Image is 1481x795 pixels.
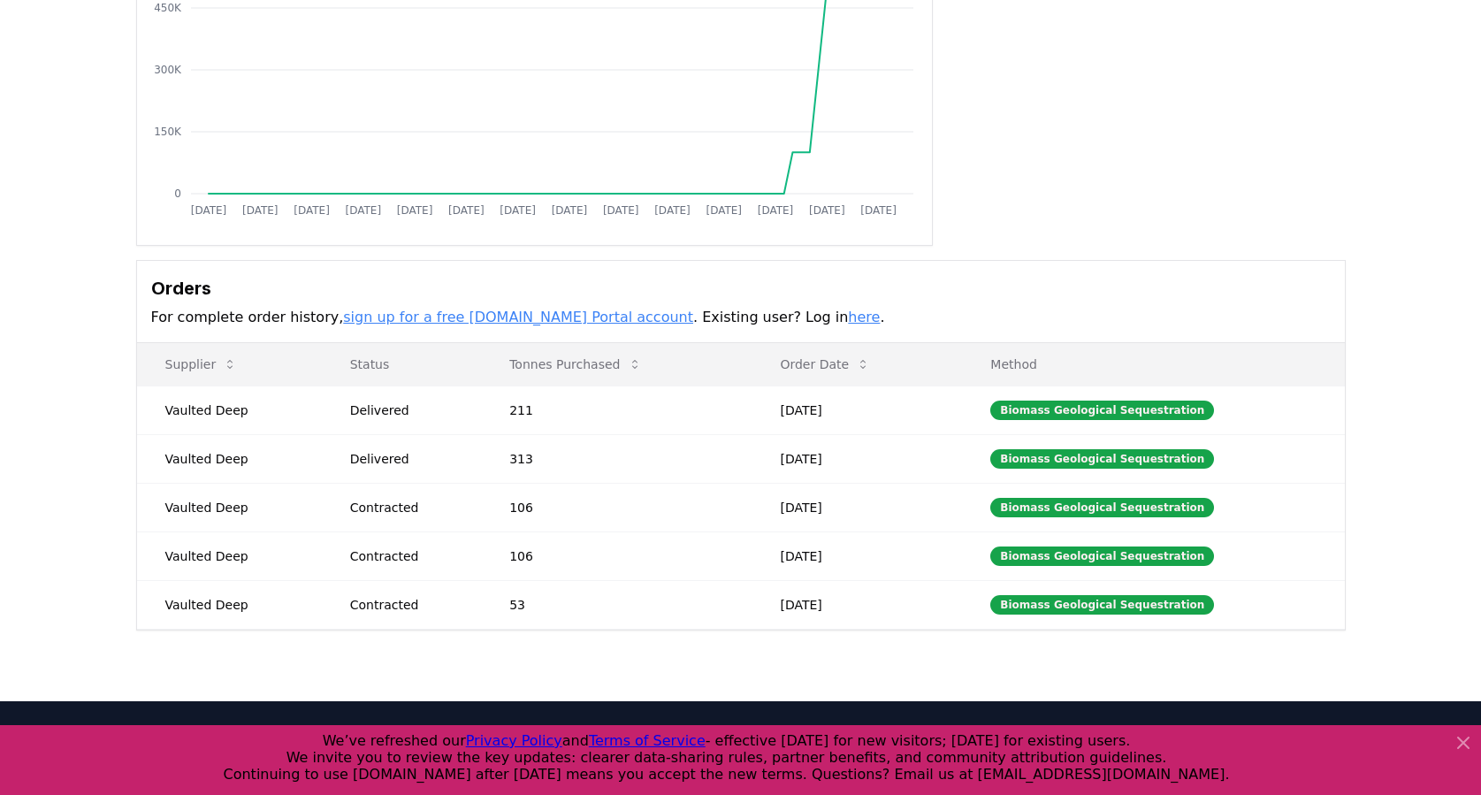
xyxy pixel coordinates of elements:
div: Contracted [350,596,468,614]
td: 313 [481,434,752,483]
td: 53 [481,580,752,629]
td: Vaulted Deep [137,386,322,434]
tspan: 450K [154,2,182,14]
tspan: [DATE] [551,204,587,217]
tspan: [DATE] [448,204,485,217]
button: Order Date [766,347,884,382]
td: Vaulted Deep [137,531,322,580]
tspan: [DATE] [345,204,381,217]
tspan: 150K [154,126,182,138]
div: Contracted [350,499,468,516]
a: sign up for a free [DOMAIN_NAME] Portal account [343,309,693,325]
tspan: [DATE] [294,204,330,217]
td: [DATE] [752,531,962,580]
tspan: 0 [174,187,181,200]
tspan: [DATE] [757,204,793,217]
td: Vaulted Deep [137,580,322,629]
td: [DATE] [752,580,962,629]
tspan: [DATE] [809,204,845,217]
td: 106 [481,531,752,580]
tspan: [DATE] [860,204,897,217]
td: Vaulted Deep [137,483,322,531]
p: Status [336,355,468,373]
div: Contracted [350,547,468,565]
button: Supplier [151,347,252,382]
tspan: [DATE] [500,204,536,217]
tspan: [DATE] [706,204,742,217]
a: here [848,309,880,325]
div: Biomass Geological Sequestration [990,401,1214,420]
h3: Orders [151,275,1331,302]
td: [DATE] [752,434,962,483]
td: 211 [481,386,752,434]
div: Biomass Geological Sequestration [990,498,1214,517]
tspan: 300K [154,64,182,76]
tspan: [DATE] [241,204,278,217]
p: Method [976,355,1330,373]
td: 106 [481,483,752,531]
tspan: [DATE] [190,204,226,217]
tspan: [DATE] [654,204,691,217]
div: Biomass Geological Sequestration [990,547,1214,566]
td: [DATE] [752,386,962,434]
button: Tonnes Purchased [495,347,655,382]
div: Delivered [350,401,468,419]
p: For complete order history, . Existing user? Log in . [151,307,1331,328]
td: Vaulted Deep [137,434,322,483]
td: [DATE] [752,483,962,531]
div: Biomass Geological Sequestration [990,595,1214,615]
tspan: [DATE] [602,204,638,217]
div: Biomass Geological Sequestration [990,449,1214,469]
div: Delivered [350,450,468,468]
tspan: [DATE] [396,204,432,217]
